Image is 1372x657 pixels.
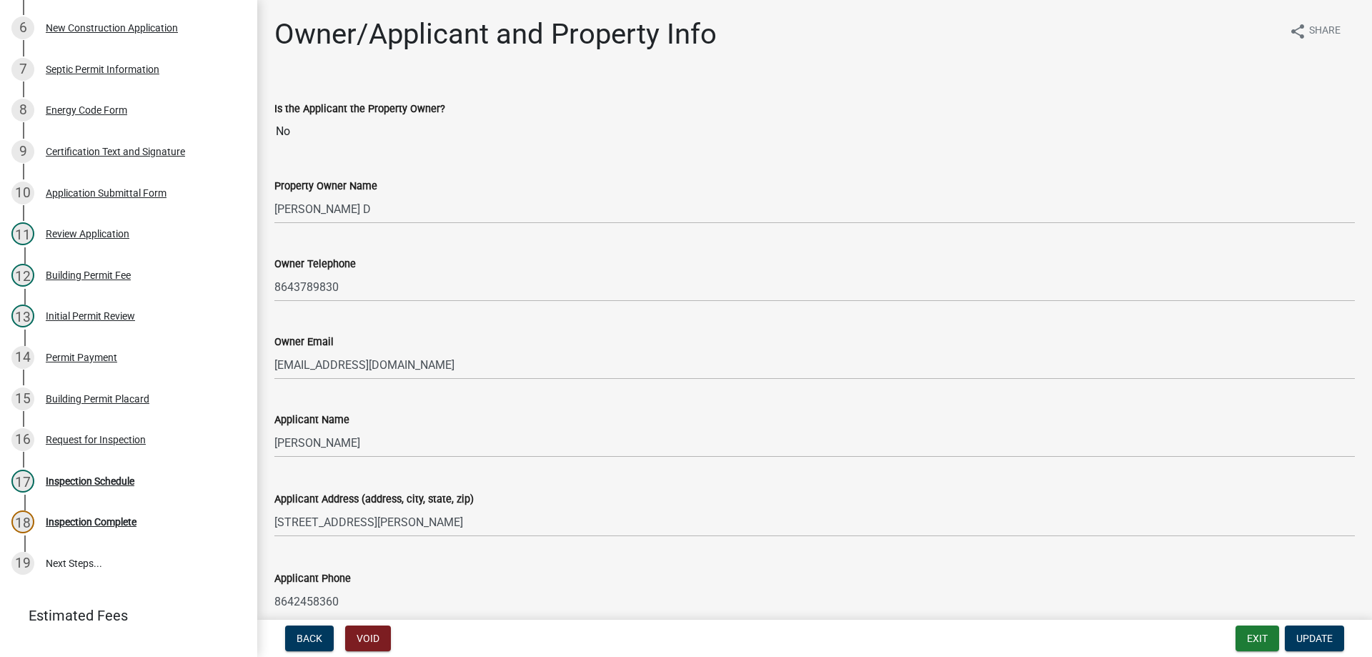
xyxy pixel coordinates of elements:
div: 14 [11,346,34,369]
div: 19 [11,552,34,575]
label: Owner Email [274,337,334,347]
div: Certification Text and Signature [46,147,185,157]
div: Building Permit Placard [46,394,149,404]
div: 13 [11,305,34,327]
div: 18 [11,510,34,533]
button: shareShare [1278,17,1352,45]
div: Request for Inspection [46,435,146,445]
label: Applicant Phone [274,574,351,584]
span: Back [297,633,322,644]
div: 11 [11,222,34,245]
div: Application Submittal Form [46,188,166,198]
div: Inspection Schedule [46,476,134,486]
div: 7 [11,58,34,81]
button: Back [285,626,334,651]
span: Share [1309,23,1341,40]
i: share [1289,23,1306,40]
div: Permit Payment [46,352,117,362]
a: Estimated Fees [11,601,234,630]
label: Owner Telephone [274,260,356,270]
button: Exit [1236,626,1279,651]
div: 6 [11,16,34,39]
div: 16 [11,428,34,451]
label: Applicant Address (address, city, state, zip) [274,495,474,505]
div: 12 [11,264,34,287]
div: Initial Permit Review [46,311,135,321]
h1: Owner/Applicant and Property Info [274,17,717,51]
div: Septic Permit Information [46,64,159,74]
div: 15 [11,387,34,410]
label: Is the Applicant the Property Owner? [274,104,445,114]
span: Update [1296,633,1333,644]
div: Review Application [46,229,129,239]
div: 17 [11,470,34,493]
label: Property Owner Name [274,182,377,192]
label: Applicant Name [274,415,349,425]
div: Energy Code Form [46,105,127,115]
div: Inspection Complete [46,517,136,527]
div: New Construction Application [46,23,178,33]
button: Void [345,626,391,651]
div: 8 [11,99,34,122]
button: Update [1285,626,1344,651]
div: 9 [11,140,34,163]
div: 10 [11,182,34,204]
div: Building Permit Fee [46,270,131,280]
